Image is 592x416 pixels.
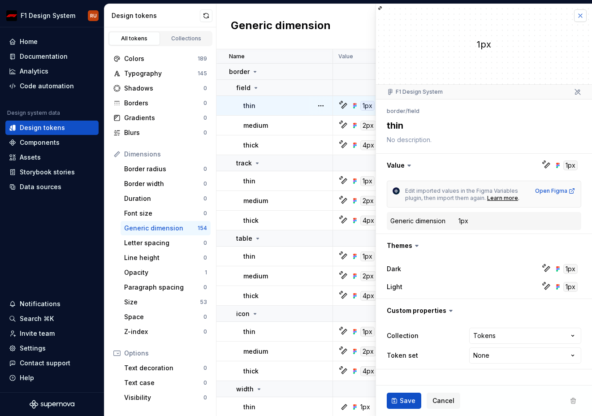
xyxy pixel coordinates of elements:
div: Search ⌘K [20,314,54,323]
a: Borders0 [110,96,211,110]
a: Z-index0 [121,325,211,339]
p: Value [338,53,353,60]
div: Shadows [124,84,203,93]
li: field [407,108,419,114]
div: Gradients [124,113,203,122]
a: Line height0 [121,251,211,265]
div: Duration [124,194,203,203]
a: Shadows0 [110,81,211,95]
div: Data sources [20,182,61,191]
div: 2px [360,121,376,130]
button: Notifications [5,297,99,311]
p: table [236,234,252,243]
div: Code automation [20,82,74,91]
a: Space0 [121,310,211,324]
div: F1 Design System [21,11,75,20]
span: Edit imported values in the Figma Variables plugin, then import them again. [405,187,519,201]
div: 4px [360,366,376,376]
span: Save [400,396,415,405]
div: 1px [360,251,375,261]
div: 0 [203,85,207,92]
div: Z-index [124,327,203,336]
div: Border radius [124,165,203,173]
a: Paragraph spacing0 [121,280,211,295]
div: 0 [203,129,207,136]
p: medium [243,121,268,130]
div: Text decoration [124,364,203,373]
p: track [236,159,252,168]
div: 0 [203,210,207,217]
div: 1px [360,327,375,337]
div: 4px [360,216,376,225]
div: Dimensions [124,150,207,159]
div: 2px [360,271,376,281]
span: Cancel [432,396,454,405]
a: Colors189 [110,52,211,66]
div: 1px [458,217,468,225]
textarea: thin [385,117,579,134]
div: 0 [203,180,207,187]
div: Help [20,373,34,382]
a: Typography145 [110,66,211,81]
label: Dark [387,264,401,273]
button: Contact support [5,356,99,370]
div: 0 [203,100,207,107]
p: thick [243,141,259,150]
a: Blurs0 [110,126,211,140]
div: Paragraph spacing [124,283,203,292]
div: Settings [20,344,46,353]
p: width [236,385,254,394]
li: border [387,108,406,114]
div: 4px [360,140,376,150]
a: Text case0 [121,376,211,390]
button: Help [5,371,99,385]
div: Opacity [124,268,205,277]
p: medium [243,196,268,205]
div: Size [124,298,200,307]
p: thick [243,367,259,376]
p: medium [243,347,268,356]
div: Line height [124,253,203,262]
a: Text decoration0 [121,361,211,375]
a: Analytics [5,64,99,78]
p: field [236,83,251,92]
a: Opacity1 [121,265,211,280]
label: Token set [387,351,418,360]
div: Borders [124,99,203,108]
a: Visibility0 [121,390,211,405]
a: Learn more [487,195,518,202]
div: Design tokens [112,11,200,20]
div: 145 [198,70,207,77]
div: Generic dimension [390,217,445,225]
p: thin [243,403,255,412]
div: 0 [203,195,207,202]
div: Invite team [20,329,55,338]
a: Home [5,35,99,49]
div: Home [20,37,38,46]
a: Invite team [5,326,99,341]
svg: Supernova Logo [30,400,74,409]
div: 0 [203,328,207,335]
div: Letter spacing [124,238,203,247]
a: Components [5,135,99,150]
div: Open Figma [535,187,575,195]
div: Notifications [20,299,60,308]
div: 1px [360,176,375,186]
label: Light [387,282,402,291]
a: Duration0 [121,191,211,206]
button: Cancel [427,393,460,409]
div: 0 [203,165,207,173]
h2: Generic dimension [231,18,331,35]
a: Size53 [121,295,211,309]
a: Code automation [5,79,99,93]
div: 0 [203,379,207,386]
button: Search ⌘K [5,312,99,326]
div: Visibility [124,393,203,402]
div: Border width [124,179,203,188]
div: Components [20,138,60,147]
div: 0 [203,313,207,321]
p: icon [236,309,250,318]
div: Contact support [20,359,70,368]
p: thin [243,177,255,186]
